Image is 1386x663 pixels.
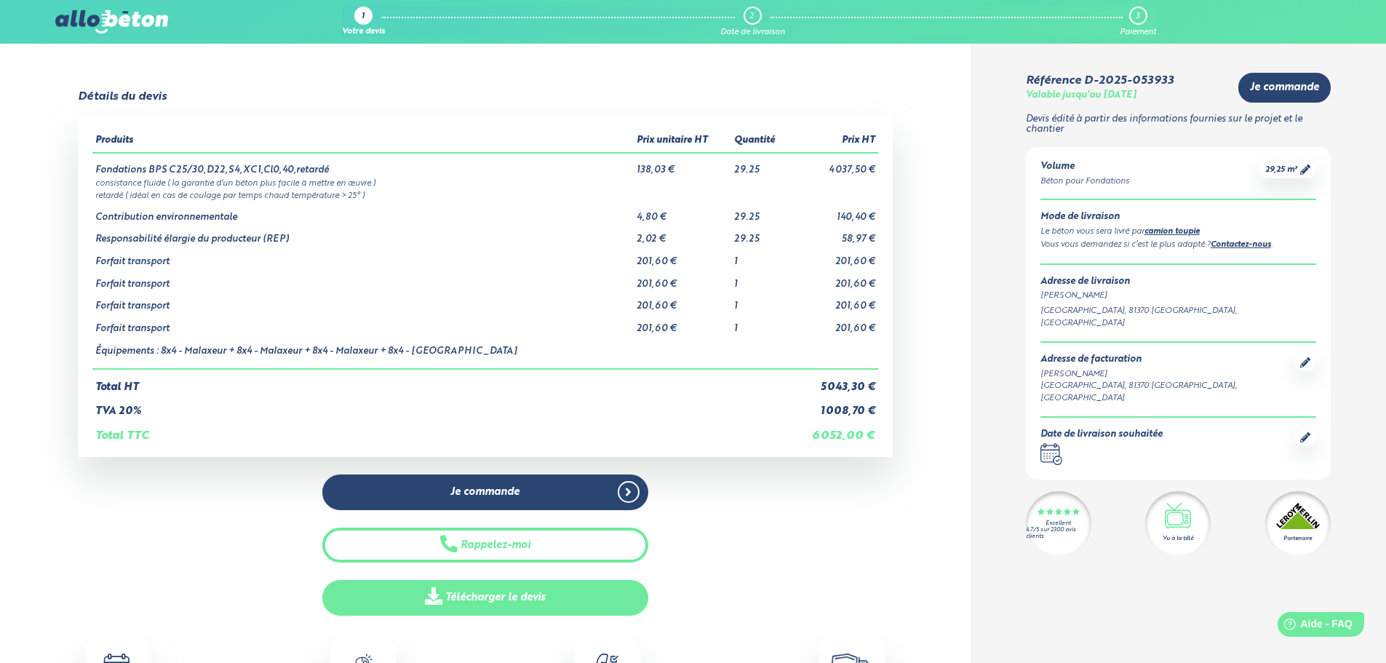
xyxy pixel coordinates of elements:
td: 1 008,70 € [791,394,878,418]
td: Forfait transport [92,245,634,268]
iframe: Help widget launcher [1256,606,1370,647]
a: Contactez-nous [1211,241,1271,249]
div: Référence D-2025-053933 [1026,74,1174,87]
td: 6 052,00 € [791,418,878,442]
td: Forfait transport [92,268,634,290]
div: Excellent [1046,520,1071,527]
td: 201,60 € [634,245,731,268]
td: TVA 20% [92,394,791,418]
div: Le béton vous sera livré par [1040,226,1316,239]
div: Mode de livraison [1040,212,1316,223]
th: Prix HT [791,130,878,153]
div: Adresse de facturation [1040,354,1294,365]
div: Date de livraison souhaitée [1040,429,1163,440]
div: [PERSON_NAME] [1040,290,1316,302]
p: Devis édité à partir des informations fournies sur le projet et le chantier [1026,114,1331,135]
a: Télécharger le devis [322,580,648,616]
td: 138,03 € [634,153,731,176]
td: Fondations BPS C25/30,D22,S4,XC1,Cl0,40,retardé [92,153,634,176]
td: Total TTC [92,418,791,442]
div: Béton pour Fondations [1040,175,1129,188]
div: 1 [362,12,365,22]
a: camion toupie [1144,228,1200,236]
div: [PERSON_NAME] [1040,368,1294,381]
div: 4.7/5 sur 2300 avis clients [1026,527,1091,540]
td: 201,60 € [791,268,878,290]
td: 58,97 € [791,223,878,245]
td: 5 043,30 € [791,369,878,394]
span: Je commande [450,486,519,499]
td: Contribution environnementale [92,201,634,223]
div: Votre devis [342,28,385,37]
td: 1 [731,290,790,312]
td: Responsabilité élargie du producteur (REP) [92,223,634,245]
a: Je commande [322,475,648,510]
span: Je commande [1250,82,1319,94]
td: 29.25 [731,223,790,245]
a: 3 Paiement [1120,7,1156,37]
div: Valable jusqu'au [DATE] [1026,90,1136,101]
div: Adresse de livraison [1040,277,1316,287]
td: 1 [731,245,790,268]
td: 29.25 [731,153,790,176]
th: Quantité [731,130,790,153]
div: Vous vous demandez si c’est le plus adapté ? . [1040,239,1316,252]
th: Prix unitaire HT [634,130,731,153]
td: Total HT [92,369,791,394]
div: 2 [749,12,754,21]
td: retardé ( idéal en cas de coulage par temps chaud température > 25° ) [92,188,878,201]
td: 201,60 € [634,290,731,312]
td: Forfait transport [92,290,634,312]
a: 1 Votre devis [342,7,385,37]
div: [GEOGRAPHIC_DATA], 81370 [GEOGRAPHIC_DATA], [GEOGRAPHIC_DATA] [1040,305,1316,330]
div: [GEOGRAPHIC_DATA], 81370 [GEOGRAPHIC_DATA], [GEOGRAPHIC_DATA] [1040,380,1294,405]
td: 4,80 € [634,201,731,223]
td: 2,02 € [634,223,731,245]
th: Produits [92,130,634,153]
td: 29.25 [731,201,790,223]
a: 2 Date de livraison [720,7,785,37]
div: Date de livraison [720,28,785,37]
div: Détails du devis [78,90,167,103]
td: 201,60 € [634,312,731,335]
a: Je commande [1238,73,1331,103]
div: 3 [1136,12,1139,21]
td: 140,40 € [791,201,878,223]
td: 1 [731,268,790,290]
td: 1 [731,312,790,335]
td: 4 037,50 € [791,153,878,176]
div: Paiement [1120,28,1156,37]
div: Volume [1040,162,1129,172]
img: allobéton [55,10,167,33]
td: 201,60 € [634,268,731,290]
td: 201,60 € [791,312,878,335]
td: 201,60 € [791,290,878,312]
div: Vu à la télé [1163,534,1193,543]
td: 201,60 € [791,245,878,268]
td: Équipements : 8x4 - Malaxeur + 8x4 - Malaxeur + 8x4 - Malaxeur + 8x4 - [GEOGRAPHIC_DATA] [92,335,634,370]
td: consistance fluide ( la garantie d’un béton plus facile à mettre en œuvre ) [92,176,878,188]
td: Forfait transport [92,312,634,335]
div: Partenaire [1283,534,1312,543]
button: Rappelez-moi [322,528,648,563]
